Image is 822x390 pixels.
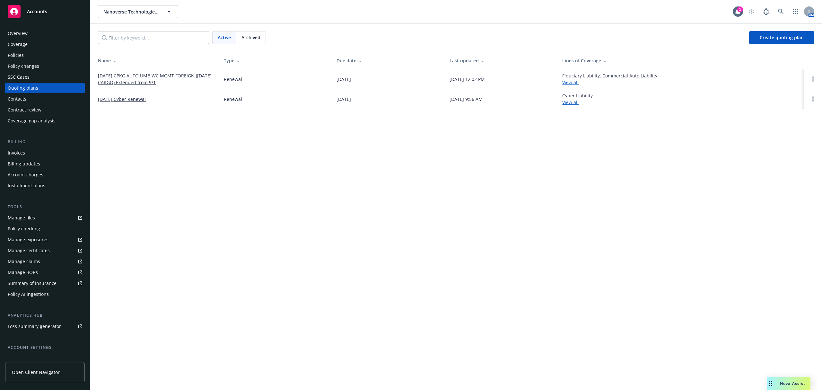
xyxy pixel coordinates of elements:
[760,34,804,40] span: Create quoting plan
[767,377,810,390] button: Nova Assist
[8,224,40,234] div: Policy checking
[8,235,48,245] div: Manage exposures
[98,72,214,86] a: [DATE] CPKG AUTO UMB WC MGMT FOREIGN ([DATE] CARGO) Extended from 9/1
[562,92,593,106] div: Cyber Liability
[98,31,209,44] input: Filter by keyword...
[5,61,85,71] a: Policy changes
[5,213,85,223] a: Manage files
[5,353,85,364] a: Service team
[5,181,85,191] a: Installment plans
[5,159,85,169] a: Billing updates
[789,5,802,18] a: Switch app
[5,83,85,93] a: Quoting plans
[5,344,85,351] div: Account settings
[5,50,85,60] a: Policies
[337,96,351,102] div: [DATE]
[98,5,178,18] button: Nanoverse Technologies, Ltd.
[760,5,773,18] a: Report a Bug
[5,245,85,256] a: Manage certificates
[8,267,38,278] div: Manage BORs
[767,377,775,390] div: Drag to move
[809,75,817,83] a: Open options
[337,57,439,64] div: Due date
[8,289,49,299] div: Policy AI ingestions
[8,181,45,191] div: Installment plans
[5,289,85,299] a: Policy AI ingestions
[98,96,146,102] a: [DATE] Cyber Renewal
[5,204,85,210] div: Tools
[5,116,85,126] a: Coverage gap analysis
[218,34,231,41] span: Active
[562,79,579,85] a: View all
[5,94,85,104] a: Contacts
[8,83,38,93] div: Quoting plans
[5,148,85,158] a: Invoices
[241,34,260,41] span: Archived
[450,96,483,102] div: [DATE] 9:56 AM
[5,39,85,49] a: Coverage
[98,57,214,64] div: Name
[8,148,25,158] div: Invoices
[562,72,657,86] div: Fiduciary Liability, Commercial Auto Liability
[5,72,85,82] a: SSC Cases
[737,6,743,12] div: 1
[8,61,39,71] div: Policy changes
[5,278,85,288] a: Summary of insurance
[8,105,41,115] div: Contract review
[5,235,85,245] a: Manage exposures
[5,170,85,180] a: Account charges
[8,39,28,49] div: Coverage
[749,31,814,44] a: Create quoting plan
[8,170,43,180] div: Account charges
[5,312,85,319] div: Analytics hub
[337,76,351,83] div: [DATE]
[8,28,28,39] div: Overview
[5,3,85,21] a: Accounts
[8,245,50,256] div: Manage certificates
[27,9,47,14] span: Accounts
[12,369,60,376] span: Open Client Navigator
[5,256,85,267] a: Manage claims
[774,5,787,18] a: Search
[5,321,85,332] a: Loss summary generator
[8,213,35,223] div: Manage files
[103,8,159,15] span: Nanoverse Technologies, Ltd.
[562,57,799,64] div: Lines of Coverage
[8,94,26,104] div: Contacts
[8,321,61,332] div: Loss summary generator
[224,96,242,102] div: Renewal
[8,116,56,126] div: Coverage gap analysis
[5,224,85,234] a: Policy checking
[8,353,35,364] div: Service team
[5,139,85,145] div: Billing
[5,28,85,39] a: Overview
[8,278,57,288] div: Summary of insurance
[8,50,24,60] div: Policies
[450,57,552,64] div: Last updated
[745,5,758,18] a: Start snowing
[8,159,40,169] div: Billing updates
[224,57,326,64] div: Type
[5,105,85,115] a: Contract review
[224,76,242,83] div: Renewal
[562,99,579,105] a: View all
[5,267,85,278] a: Manage BORs
[450,76,485,83] div: [DATE] 12:02 PM
[809,95,817,103] a: Open options
[8,72,30,82] div: SSC Cases
[780,381,805,386] span: Nova Assist
[8,256,40,267] div: Manage claims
